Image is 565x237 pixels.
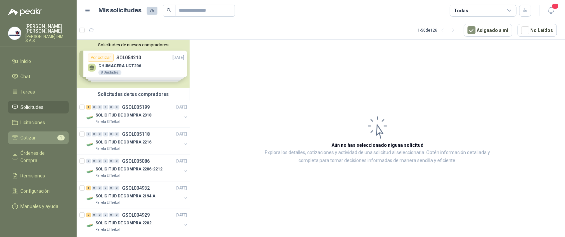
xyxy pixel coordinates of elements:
img: Company Logo [86,141,94,149]
span: Solicitudes [21,104,44,111]
span: 75 [147,7,157,15]
div: 0 [109,213,114,217]
p: [DATE] [176,158,187,164]
img: Company Logo [86,114,94,122]
div: 0 [114,213,119,217]
p: [DATE] [176,212,187,218]
a: 0 0 0 0 0 0 GSOL005118[DATE] Company LogoSOLICITUD DE COMPRA 2216Panela El Trébol [86,130,188,151]
span: search [167,8,171,13]
span: 1 [552,3,559,9]
p: Explora los detalles, cotizaciones y actividad de una solicitud al seleccionarla. Obtén informaci... [257,149,498,165]
a: Configuración [8,185,69,197]
span: Tareas [21,88,35,96]
p: SOLICITUD DE COMPRA 2202 [95,220,151,226]
span: 1 [57,135,65,140]
p: GSOL005086 [122,159,150,163]
div: 0 [103,105,108,110]
p: SOLICITUD DE COMPRA 2216 [95,139,151,145]
span: Inicio [21,58,31,65]
div: 1 - 50 de 126 [418,25,459,36]
div: 0 [103,186,108,190]
div: 0 [114,186,119,190]
span: Órdenes de Compra [21,149,62,164]
h3: Aún no has seleccionado niguna solicitud [332,141,424,149]
div: 0 [109,105,114,110]
a: 3 0 0 0 0 0 GSOL004929[DATE] Company LogoSOLICITUD DE COMPRA 2202Panela El Trébol [86,211,188,232]
div: 0 [97,105,102,110]
p: [PERSON_NAME] IHM S.A.S [25,35,69,43]
a: Licitaciones [8,116,69,129]
div: 0 [103,132,108,136]
div: 0 [109,186,114,190]
p: Panela El Trébol [95,227,120,232]
p: Panela El Trébol [95,146,120,151]
div: 0 [114,105,119,110]
span: Chat [21,73,31,80]
a: Inicio [8,55,69,68]
p: Panela El Trébol [95,119,120,124]
div: 0 [109,159,114,163]
div: 0 [92,105,97,110]
a: 1 0 0 0 0 0 GSOL005199[DATE] Company LogoSOLICITUD DE COMPRA 2018Panela El Trébol [86,103,188,124]
span: Cotizar [21,134,36,141]
p: [DATE] [176,185,187,191]
p: SOLICITUD DE COMPRA 2194 A [95,193,155,199]
span: Licitaciones [21,119,45,126]
span: Manuales y ayuda [21,203,59,210]
div: 0 [103,213,108,217]
p: Panela El Trébol [95,173,120,178]
div: 1 [86,186,91,190]
div: 0 [97,213,102,217]
span: Configuración [21,187,50,195]
div: 1 [86,105,91,110]
p: GSOL005199 [122,105,150,110]
a: 1 0 0 0 0 0 GSOL004932[DATE] Company LogoSOLICITUD DE COMPRA 2194 APanela El Trébol [86,184,188,205]
div: 0 [92,213,97,217]
p: [DATE] [176,104,187,111]
div: 0 [109,132,114,136]
button: Solicitudes de nuevos compradores [79,42,187,47]
div: Solicitudes de nuevos compradoresPor cotizarSOL054210[DATE] CHUMACERA UCT2068 UnidadesPor cotizar... [77,40,190,88]
a: Solicitudes [8,101,69,114]
div: 0 [92,186,97,190]
img: Company Logo [86,168,94,176]
a: Cotizar1 [8,131,69,144]
div: 0 [92,159,97,163]
p: GSOL004932 [122,186,150,190]
div: 3 [86,213,91,217]
img: Company Logo [8,27,21,40]
p: SOLICITUD DE COMPRA 2206-2212 [95,166,162,172]
p: SOLICITUD DE COMPRA 2018 [95,112,151,118]
div: 0 [86,159,91,163]
p: [PERSON_NAME] [PERSON_NAME] [25,24,69,33]
button: No Leídos [518,24,557,37]
h1: Mis solicitudes [99,6,141,15]
div: 0 [114,132,119,136]
img: Logo peakr [8,8,42,16]
div: 0 [97,186,102,190]
p: GSOL005118 [122,132,150,136]
a: Manuales y ayuda [8,200,69,213]
button: 1 [545,5,557,17]
div: 0 [114,159,119,163]
a: 0 0 0 0 0 0 GSOL005086[DATE] Company LogoSOLICITUD DE COMPRA 2206-2212Panela El Trébol [86,157,188,178]
div: Todas [454,7,468,14]
span: Remisiones [21,172,45,179]
div: 0 [97,132,102,136]
div: 0 [92,132,97,136]
p: [DATE] [176,131,187,137]
a: Órdenes de Compra [8,147,69,167]
img: Company Logo [86,195,94,203]
img: Company Logo [86,222,94,230]
a: Tareas [8,86,69,98]
button: Asignado a mi [464,24,512,37]
p: GSOL004929 [122,213,150,217]
a: Chat [8,70,69,83]
a: Remisiones [8,169,69,182]
div: 0 [86,132,91,136]
div: 0 [103,159,108,163]
div: Solicitudes de tus compradores [77,88,190,101]
div: 0 [97,159,102,163]
p: Panela El Trébol [95,200,120,205]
